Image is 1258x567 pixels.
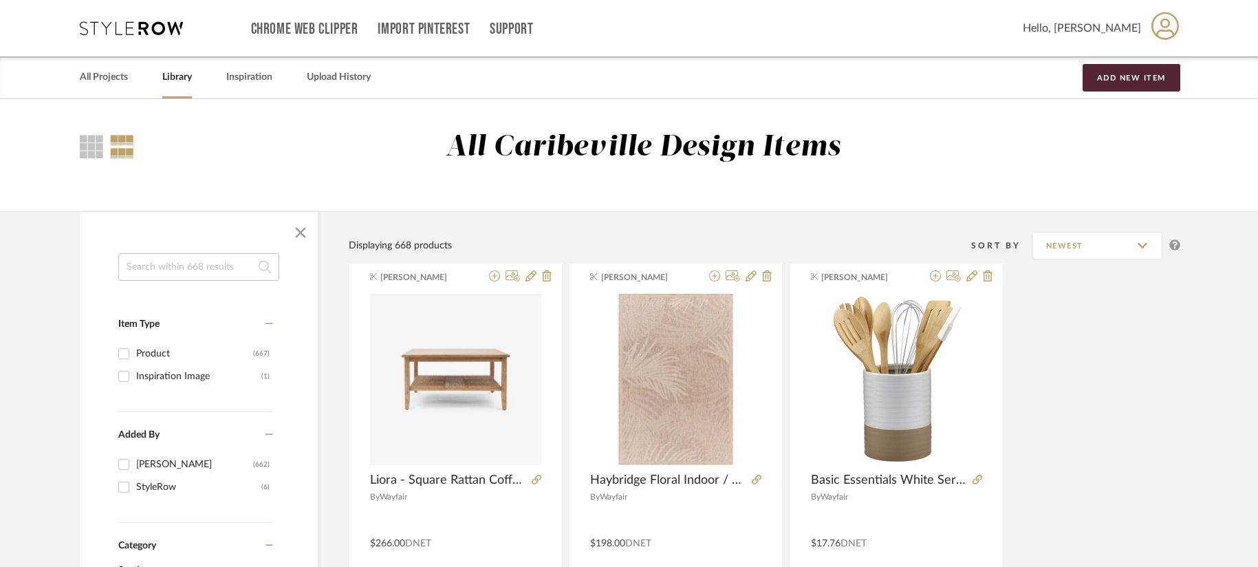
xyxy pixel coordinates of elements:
div: StyleRow [136,476,261,498]
span: $266.00 [370,539,405,548]
span: $198.00 [590,539,625,548]
span: Wayfair [821,493,848,501]
div: All Caribeville Design Items [446,130,841,165]
span: Wayfair [600,493,627,501]
a: All Projects [80,68,128,87]
img: Haybridge Floral Indoor / Outdoor Rug [590,294,761,465]
span: $17.76 [811,539,841,548]
a: Import Pinterest [378,23,470,35]
span: DNET [405,539,431,548]
div: Sort By [971,239,1032,253]
a: Library [162,68,192,87]
span: Item Type [118,319,160,329]
img: Basic Essentials White Serveware 8 Piece Cooking Utensil Set with Utensil Crock [814,293,979,465]
img: Liora - Square Rattan Coffee Table [370,294,541,465]
span: Hello, [PERSON_NAME] [1023,20,1141,36]
a: Upload History [307,68,371,87]
input: Search within 668 results [118,253,279,281]
div: Displaying 668 products [349,238,452,253]
div: [PERSON_NAME] [136,453,253,475]
a: Support [490,23,533,35]
span: [PERSON_NAME] [380,271,467,283]
div: Product [136,343,253,365]
button: Add New Item [1083,64,1180,92]
a: Chrome Web Clipper [251,23,358,35]
div: Inspiration Image [136,365,261,387]
div: (6) [261,476,270,498]
span: Wayfair [380,493,407,501]
span: [PERSON_NAME] [601,271,688,283]
a: Inspiration [226,68,272,87]
span: By [811,493,821,501]
span: By [370,493,380,501]
button: Close [287,219,314,246]
span: Liora - Square Rattan Coffee Table [370,473,526,488]
div: (1) [261,365,270,387]
span: DNET [625,539,651,548]
span: Category [118,540,156,552]
span: Added By [118,430,160,440]
span: [PERSON_NAME] [821,271,908,283]
div: (667) [253,343,270,365]
span: Basic Essentials White Serveware 8 Piece Cooking Utensil Set with Utensil Crock [811,473,967,488]
span: By [590,493,600,501]
span: DNET [841,539,867,548]
span: Haybridge Floral Indoor / Outdoor Rug [590,473,746,488]
div: (662) [253,453,270,475]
